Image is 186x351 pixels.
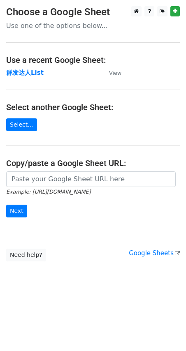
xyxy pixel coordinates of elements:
[6,205,27,217] input: Next
[101,69,121,76] a: View
[6,171,176,187] input: Paste your Google Sheet URL here
[129,249,180,257] a: Google Sheets
[6,189,91,195] small: Example: [URL][DOMAIN_NAME]
[109,70,121,76] small: View
[6,249,46,261] a: Need help?
[6,6,180,18] h3: Choose a Google Sheet
[6,102,180,112] h4: Select another Google Sheet:
[6,158,180,168] h4: Copy/paste a Google Sheet URL:
[6,118,37,131] a: Select...
[6,21,180,30] p: Use one of the options below...
[6,69,44,76] a: 群发达人List
[6,55,180,65] h4: Use a recent Google Sheet:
